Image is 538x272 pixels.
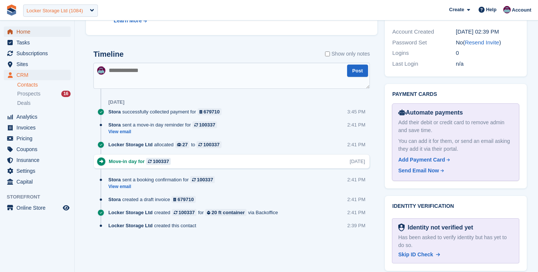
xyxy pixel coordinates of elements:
[456,38,519,47] div: No
[190,176,215,183] a: 100337
[146,158,171,165] a: 100337
[16,26,61,37] span: Home
[398,137,513,153] div: You can add it for them, or send an email asking they add it via their portal.
[97,66,105,75] img: Brian Young
[398,156,510,164] a: Add Payment Card
[463,39,501,46] span: ( )
[392,60,456,68] div: Last Login
[114,17,142,25] div: Learn More
[512,6,531,14] span: Account
[449,6,464,13] span: Create
[398,108,513,117] div: Automate payments
[405,223,473,232] div: Identity not verified yet
[456,49,519,57] div: 0
[16,112,61,122] span: Analytics
[4,122,71,133] a: menu
[6,4,17,16] img: stora-icon-8386f47178a22dfd0bd8f6a31ec36ba5ce8667c1dd55bd0f319d3a0aa187defe.svg
[16,203,61,213] span: Online Store
[4,112,71,122] a: menu
[398,167,439,175] div: Send Email Now
[177,196,194,203] div: 679710
[114,17,273,25] a: Learn More
[4,37,71,48] a: menu
[17,90,40,97] span: Prospects
[108,222,200,229] div: created this contact
[456,28,519,36] div: [DATE] 02:39 PM
[347,121,365,128] div: 2:41 PM
[197,141,221,148] a: 100337
[392,49,456,57] div: Logins
[4,133,71,144] a: menu
[398,234,513,249] div: Has been asked to verify identity but has yet to do so.
[16,155,61,165] span: Insurance
[347,222,365,229] div: 2:39 PM
[398,223,405,232] img: Identity Verification Ready
[205,209,247,216] a: 20 ft container
[108,121,221,128] div: sent a move-in day reminder for
[17,81,71,88] a: Contacts
[16,133,61,144] span: Pricing
[199,121,215,128] div: 100337
[16,144,61,154] span: Coupons
[175,141,190,148] a: 27
[16,48,61,59] span: Subscriptions
[398,156,445,164] div: Add Payment Card
[4,70,71,80] a: menu
[347,108,365,115] div: 3:45 PM
[182,141,188,148] div: 27
[16,176,61,187] span: Capital
[17,99,71,107] a: Deals
[172,209,197,216] a: 100337
[465,39,499,46] a: Resend Invite
[211,209,245,216] div: 20 ft container
[17,100,31,107] span: Deals
[347,209,365,216] div: 2:41 PM
[350,158,365,165] div: [DATE]
[398,251,440,259] a: Skip ID Check
[325,50,330,58] input: Show only notes
[108,222,152,229] span: Locker Storage Ltd
[347,176,365,183] div: 2:41 PM
[108,209,152,216] span: Locker Storage Ltd
[198,108,222,115] a: 679710
[108,141,152,148] span: Locker Storage Ltd
[4,26,71,37] a: menu
[16,122,61,133] span: Invoices
[108,209,282,216] div: created for via Backoffice
[4,176,71,187] a: menu
[108,129,221,135] a: View email
[456,60,519,68] div: n/a
[16,166,61,176] span: Settings
[108,108,225,115] div: successfully collected payment for
[17,90,71,98] a: Prospects 16
[27,7,83,15] div: Locker Storage Ltd (1084)
[109,158,174,165] div: Move-in day for
[192,121,217,128] a: 100337
[392,38,456,47] div: Password Set
[392,203,519,209] h2: Identity verification
[4,48,71,59] a: menu
[4,166,71,176] a: menu
[108,196,200,203] div: created a draft invoice
[392,91,519,97] h2: Payment cards
[108,176,219,183] div: sent a booking confirmation for
[62,203,71,212] a: Preview store
[108,99,124,105] div: [DATE]
[108,196,121,203] span: Stora
[7,193,74,201] span: Storefront
[4,155,71,165] a: menu
[108,176,121,183] span: Stora
[16,37,61,48] span: Tasks
[398,251,433,257] span: Skip ID Check
[108,184,219,190] a: View email
[16,70,61,80] span: CRM
[347,196,365,203] div: 2:41 PM
[108,141,225,148] div: allocated to
[93,50,124,59] h2: Timeline
[197,176,213,183] div: 100337
[153,158,169,165] div: 100337
[398,119,513,134] div: Add their debit or credit card to remove admin and save time.
[61,91,71,97] div: 16
[4,203,71,213] a: menu
[4,59,71,69] a: menu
